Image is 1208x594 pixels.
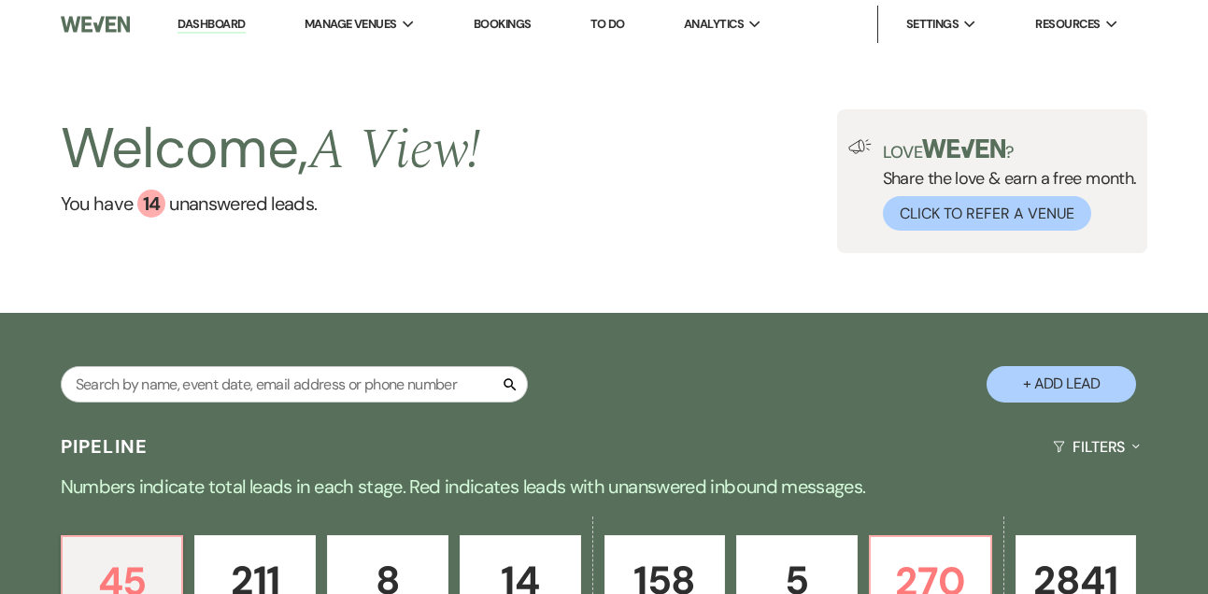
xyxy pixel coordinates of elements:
span: Analytics [684,15,744,34]
span: Settings [906,15,959,34]
input: Search by name, event date, email address or phone number [61,366,528,403]
a: Bookings [474,16,532,32]
p: Love ? [883,139,1137,161]
div: 14 [137,190,165,218]
span: A View ! [308,107,481,193]
button: Filters [1045,422,1147,472]
h2: Welcome, [61,109,480,190]
a: To Do [590,16,625,32]
button: + Add Lead [987,366,1136,403]
a: Dashboard [178,16,245,34]
a: You have 14 unanswered leads. [61,190,480,218]
div: Share the love & earn a free month. [872,139,1137,231]
img: loud-speaker-illustration.svg [848,139,872,154]
span: Resources [1035,15,1100,34]
img: weven-logo-green.svg [922,139,1005,158]
img: Weven Logo [61,5,130,44]
button: Click to Refer a Venue [883,196,1091,231]
h3: Pipeline [61,433,149,460]
span: Manage Venues [305,15,397,34]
